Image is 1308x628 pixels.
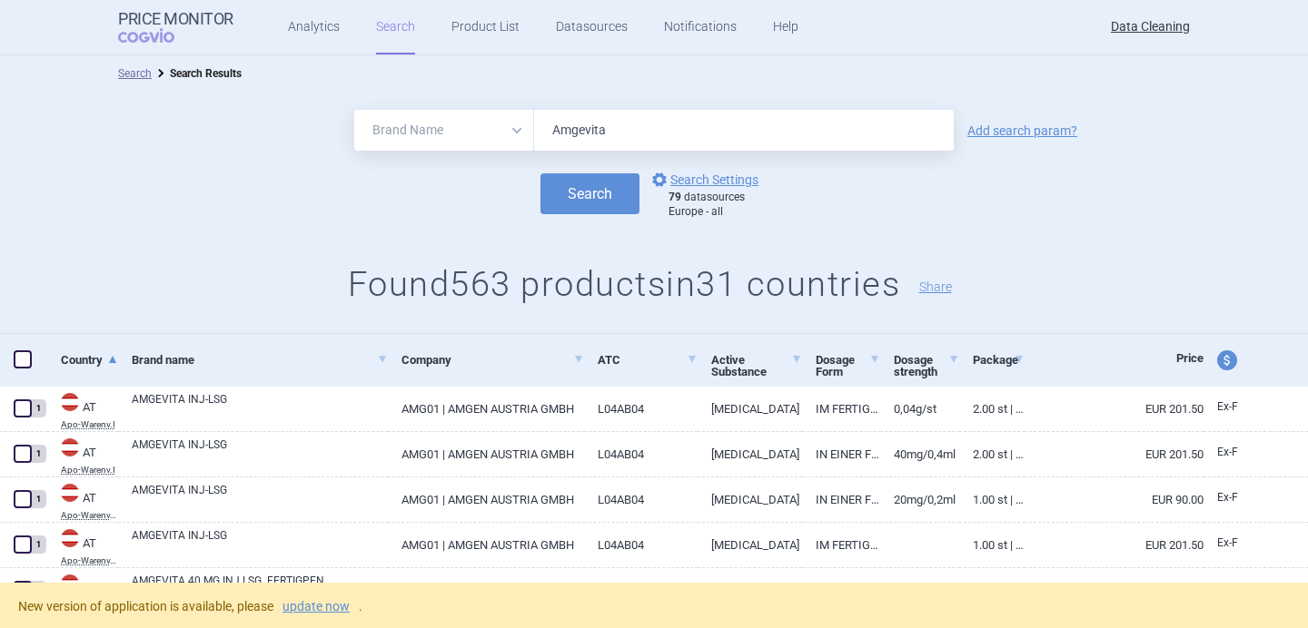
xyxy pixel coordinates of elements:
a: IN EINER FERTIGSPRITZE [802,477,880,522]
a: IM FERTIGPEN 40MG/0,4ML [802,568,880,613]
a: EUR 90.00 [1025,477,1204,522]
a: Active Substance [711,338,802,394]
a: [MEDICAL_DATA] [698,568,802,613]
a: L04AB04 [584,432,697,476]
a: AMG01 | AMGEN AUSTRIA GMBH [388,432,584,476]
a: 2.00 ST | Stück [959,387,1025,431]
div: 1 [30,535,46,554]
a: AMG01 | AMGEN AUSTRIA GMBH [388,387,584,431]
span: Ex-factory price [1217,446,1238,458]
a: ATATApo-Warenv.III [47,527,118,565]
a: L04AB04 [584,568,697,613]
a: 0,04G/ST [880,387,958,431]
a: Country [61,338,118,382]
a: Search [118,67,152,80]
img: Austria [61,393,79,411]
a: ATAT [47,573,118,611]
a: IN EINER FERTIGSPRITZE [802,432,880,476]
div: datasources Europe - all [669,191,768,219]
span: COGVIO [118,28,200,43]
abbr: Apo-Warenv.I — Apothekerverlag Warenverzeichnis. Online database developed by the Österreichische... [61,420,118,429]
img: Austria [61,438,79,456]
a: EUR 228.55 [1025,568,1204,613]
a: Ex-F [1204,485,1271,512]
a: Add search param? [967,124,1077,137]
abbr: Apo-Warenv.III — Apothekerverlag Warenverzeichnis. Online database developed by the Österreichisc... [61,511,118,520]
a: AMGEVITA INJ-LSG [132,482,388,515]
a: Ret [1204,575,1271,603]
a: ATATApo-Warenv.I [47,391,118,429]
a: IM FERTIGPEN 80MG/0,8ML [802,523,880,567]
a: EUR 201.50 [1025,387,1204,431]
a: EUR 201.50 [1025,523,1204,567]
a: AMGEVITA INJ-LSG [132,437,388,469]
abbr: Apo-Warenv.III — Apothekerverlag Warenverzeichnis. Online database developed by the Österreichisc... [61,556,118,565]
a: IM FERTIGPEN 40MG/0,4ML [802,387,880,431]
a: AMG01 | AMGEN AUSTRIA GMBH [388,523,584,567]
a: Ex-F [1204,439,1271,466]
strong: Search Results [170,67,242,80]
img: Austria [61,484,79,502]
a: Ex-F [1204,394,1271,421]
a: ATATApo-Warenv.III [47,482,118,520]
a: AMGEVITA INJ-LSG [132,391,388,424]
a: [MEDICAL_DATA] [698,387,802,431]
span: New version of application is available, please . [18,599,362,613]
a: 2.00 ST | Stück [959,432,1025,476]
a: Price MonitorCOGVIO [118,10,233,44]
strong: 79 [669,191,681,203]
a: Ex-F [1204,530,1271,557]
div: 1 [30,490,46,508]
a: 40MG/0,4ML [880,432,958,476]
a: Dosage Form [816,338,880,394]
a: 2 St [959,568,1025,613]
abbr: Apo-Warenv.I — Apothekerverlag Warenverzeichnis. Online database developed by the Österreichische... [61,466,118,475]
a: ATC [598,338,697,382]
a: Company [401,338,584,382]
a: 1.00 ST | Stück [959,477,1025,522]
a: Package [973,338,1025,382]
div: 1 [30,581,46,599]
a: 0,04G/ST [880,568,958,613]
img: Austria [61,529,79,547]
a: Brand name [132,338,388,382]
li: Search [118,64,152,83]
a: update now [282,600,350,613]
button: Share [919,280,952,293]
a: L04AB04 [584,477,697,522]
a: 20MG/0,2ML [880,477,958,522]
button: Search [540,173,639,214]
a: 1.00 ST | Stück [959,523,1025,567]
a: L04AB04 [584,523,697,567]
a: Dosage strength [894,338,958,394]
a: AMG01 | AMGEN AUSTRIA GMBH [388,568,584,613]
a: AMG01 | AMGEN AUSTRIA GMBH [388,477,584,522]
span: Retail price without VAT [1217,582,1233,594]
div: 1 [30,445,46,463]
span: Ex-factory price [1217,491,1238,504]
a: AMGEVITA 40 MG INJ.LSG. FERTIGPEN [132,573,388,605]
span: Ex-factory price [1217,536,1238,549]
a: Search Settings [649,169,758,191]
a: AMGEVITA INJ-LSG [132,527,388,560]
img: Austria [61,574,79,593]
li: Search Results [152,64,242,83]
a: ATATApo-Warenv.I [47,437,118,475]
strong: Price Monitor [118,10,233,28]
a: [MEDICAL_DATA] [698,523,802,567]
a: [MEDICAL_DATA] [698,477,802,522]
div: 1 [30,399,46,417]
span: Ex-factory price [1217,400,1238,413]
span: Price [1176,351,1204,365]
a: [MEDICAL_DATA] [698,432,802,476]
a: L04AB04 [584,387,697,431]
a: EUR 201.50 [1025,432,1204,476]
